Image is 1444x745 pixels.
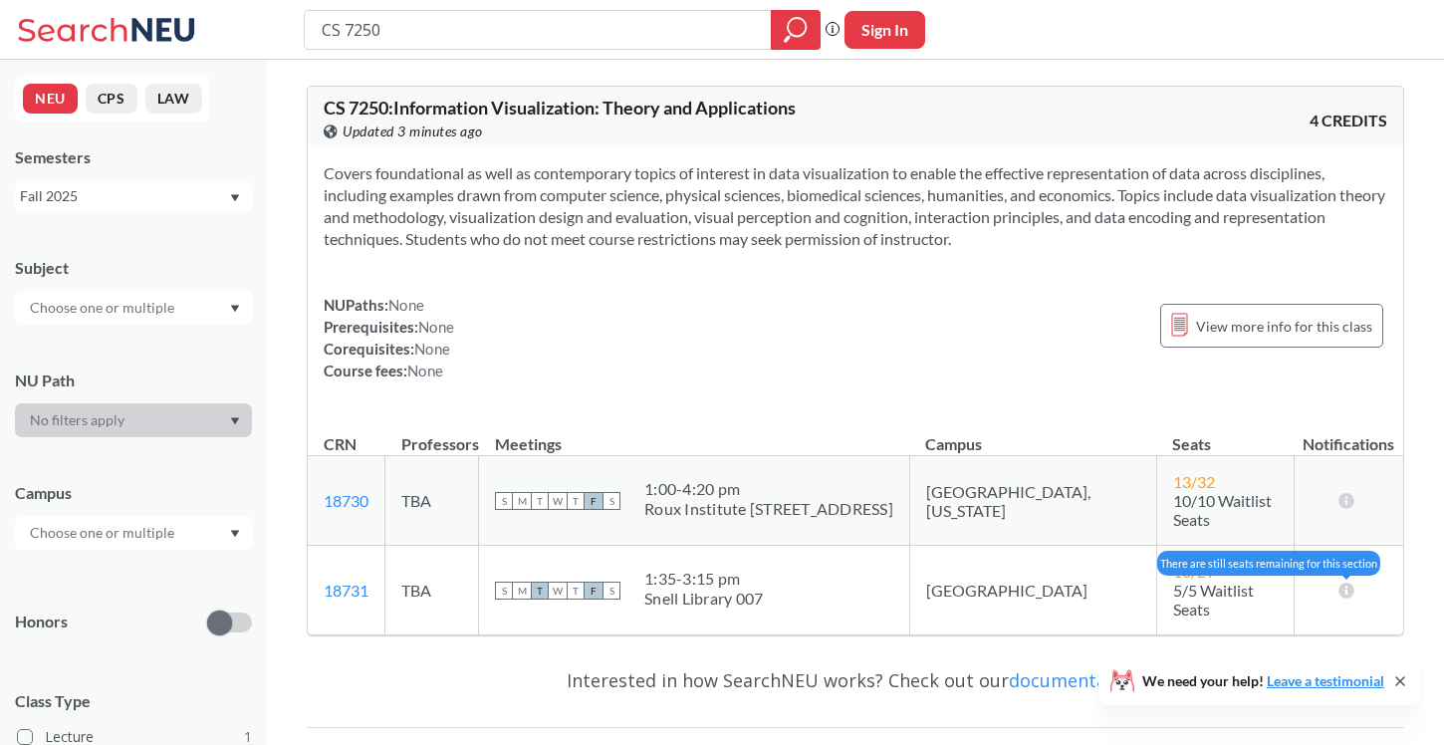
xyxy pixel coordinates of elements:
[230,417,240,425] svg: Dropdown arrow
[388,296,424,314] span: None
[23,84,78,114] button: NEU
[1267,672,1384,689] a: Leave a testimonial
[145,84,202,114] button: LAW
[20,296,187,320] input: Choose one or multiple
[567,492,585,510] span: T
[385,413,479,456] th: Professors
[513,582,531,600] span: M
[1310,110,1387,131] span: 4 CREDITS
[407,362,443,379] span: None
[324,97,796,119] span: CS 7250 : Information Visualization: Theory and Applications
[844,11,925,49] button: Sign In
[15,482,252,504] div: Campus
[495,492,513,510] span: S
[86,84,137,114] button: CPS
[549,582,567,600] span: W
[15,291,252,325] div: Dropdown arrow
[567,582,585,600] span: T
[343,121,483,142] span: Updated 3 minutes ago
[1173,491,1272,529] span: 10/10 Waitlist Seats
[15,146,252,168] div: Semesters
[230,194,240,202] svg: Dropdown arrow
[909,413,1156,456] th: Campus
[15,690,252,712] span: Class Type
[479,413,910,456] th: Meetings
[585,492,602,510] span: F
[307,651,1404,709] div: Interested in how SearchNEU works? Check out our
[324,162,1387,250] section: Covers foundational as well as contemporary topics of interest in data visualization to enable th...
[324,294,454,381] div: NUPaths: Prerequisites: Corequisites: Course fees:
[531,492,549,510] span: T
[644,479,893,499] div: 1:00 - 4:20 pm
[1196,314,1372,339] span: View more info for this class
[15,180,252,212] div: Fall 2025Dropdown arrow
[15,257,252,279] div: Subject
[320,13,757,47] input: Class, professor, course number, "phrase"
[20,185,228,207] div: Fall 2025
[771,10,821,50] div: magnifying glass
[385,546,479,635] td: TBA
[230,305,240,313] svg: Dropdown arrow
[1142,674,1384,688] span: We need your help!
[1294,413,1403,456] th: Notifications
[385,456,479,546] td: TBA
[15,370,252,391] div: NU Path
[418,318,454,336] span: None
[909,546,1156,635] td: [GEOGRAPHIC_DATA]
[644,499,893,519] div: Roux Institute [STREET_ADDRESS]
[1173,472,1215,491] span: 13 / 32
[495,582,513,600] span: S
[909,456,1156,546] td: [GEOGRAPHIC_DATA], [US_STATE]
[324,581,368,600] a: 18731
[324,433,357,455] div: CRN
[549,492,567,510] span: W
[602,582,620,600] span: S
[15,403,252,437] div: Dropdown arrow
[414,340,450,358] span: None
[513,492,531,510] span: M
[531,582,549,600] span: T
[644,569,763,589] div: 1:35 - 3:15 pm
[1173,581,1254,619] span: 5/5 Waitlist Seats
[20,521,187,545] input: Choose one or multiple
[15,516,252,550] div: Dropdown arrow
[1009,668,1145,692] a: documentation!
[230,530,240,538] svg: Dropdown arrow
[1173,562,1215,581] span: 10 / 29
[585,582,602,600] span: F
[1156,413,1294,456] th: Seats
[602,492,620,510] span: S
[324,491,368,510] a: 18730
[644,589,763,609] div: Snell Library 007
[784,16,808,44] svg: magnifying glass
[15,611,68,633] p: Honors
